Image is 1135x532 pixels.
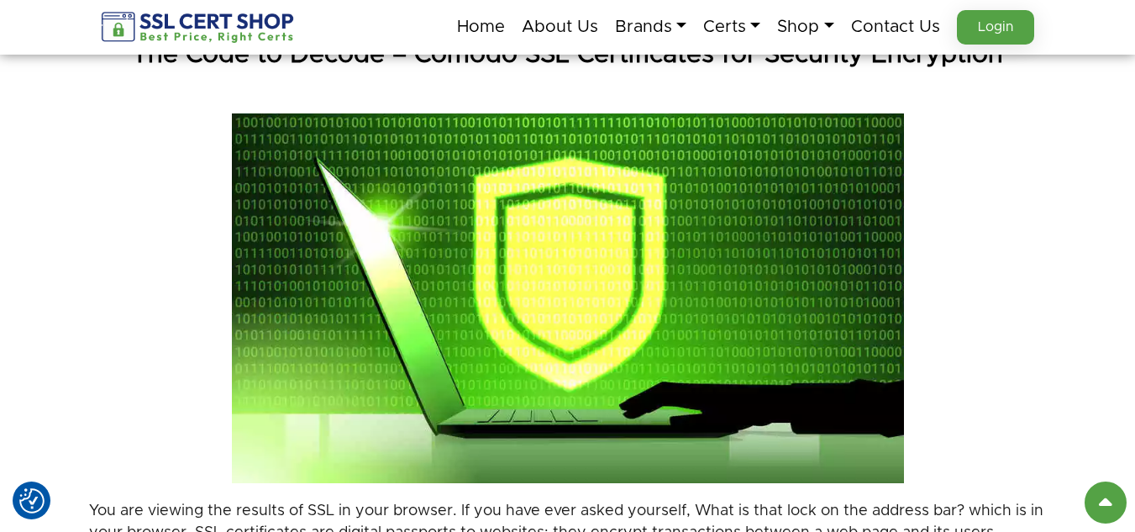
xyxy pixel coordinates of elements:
a: About Us [522,9,598,45]
img: Revisit consent button [19,488,45,514]
img: sslcertshop-logo [102,12,296,43]
button: Consent Preferences [19,488,45,514]
a: Certs [703,9,760,45]
a: Shop [777,9,833,45]
a: Login [957,10,1034,45]
h1: The Code to Decode – Comodo SSL Certificates for Security Encryption [89,38,1047,71]
a: Contact Us [851,9,940,45]
a: Brands [615,9,686,45]
img: the code to decode - comodo ssl certificates for security encryption - cypherclue [232,113,904,483]
a: Home [457,9,505,45]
